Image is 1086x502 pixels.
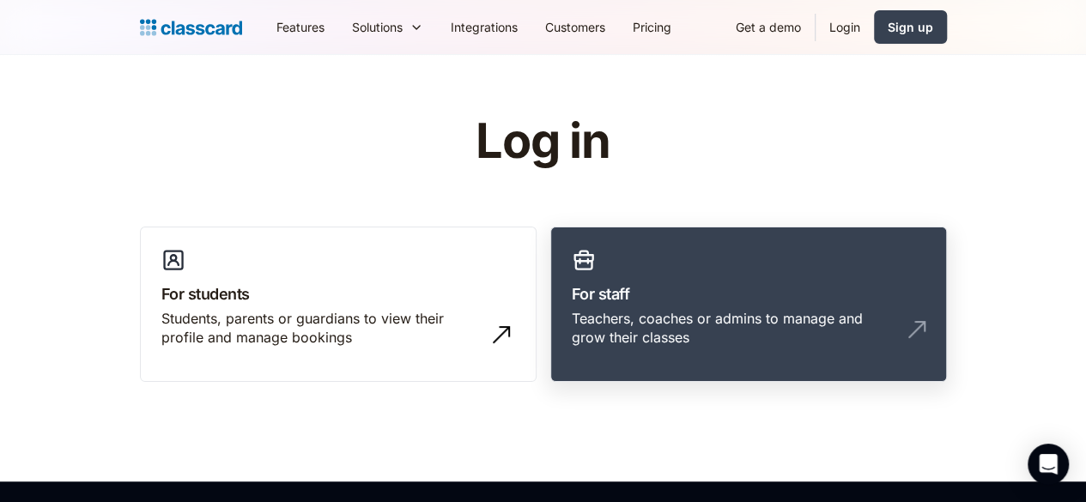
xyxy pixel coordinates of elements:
div: Solutions [352,18,403,36]
a: Get a demo [722,8,815,46]
div: Students, parents or guardians to view their profile and manage bookings [161,309,481,348]
a: Logo [140,15,242,39]
h3: For staff [572,282,925,305]
a: For studentsStudents, parents or guardians to view their profile and manage bookings [140,227,537,383]
div: Sign up [888,18,933,36]
a: Pricing [619,8,685,46]
a: Login [816,8,874,46]
div: Open Intercom Messenger [1028,444,1069,485]
a: Integrations [437,8,531,46]
a: Customers [531,8,619,46]
h1: Log in [270,115,816,168]
div: Solutions [338,8,437,46]
a: For staffTeachers, coaches or admins to manage and grow their classes [550,227,947,383]
h3: For students [161,282,515,305]
a: Features [263,8,338,46]
div: Teachers, coaches or admins to manage and grow their classes [572,309,891,348]
a: Sign up [874,10,947,44]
